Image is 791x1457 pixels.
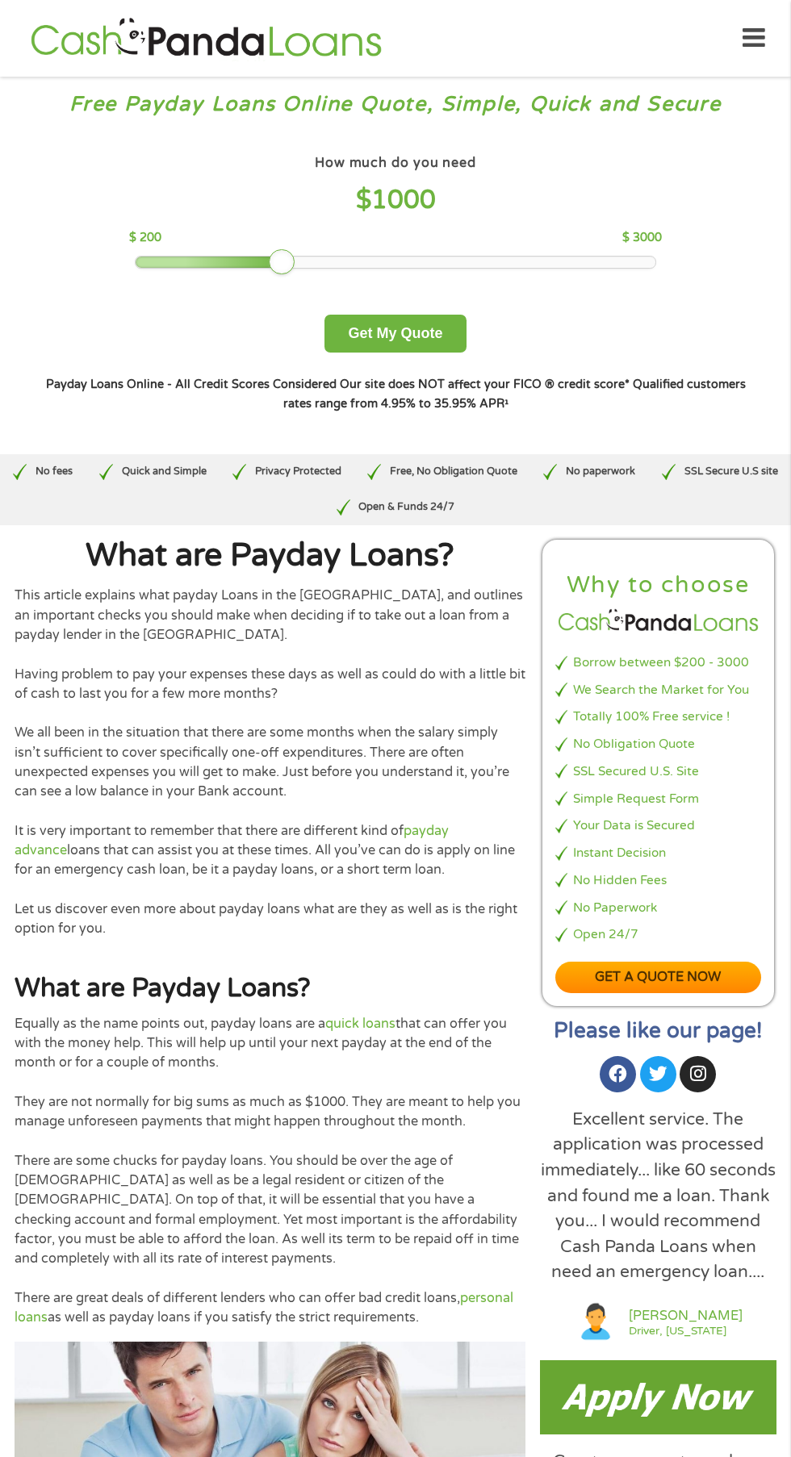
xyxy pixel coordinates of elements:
h4: How much do you need [315,155,476,172]
p: Open & Funds 24/7 [358,499,454,515]
button: Get My Quote [324,315,466,353]
p: It is very important to remember that there are different kind of loans that can assist you at th... [15,821,525,880]
p: Equally as the name points out, payday loans are a that can offer you with the money help. This w... [15,1014,525,1073]
p: Quick and Simple [122,464,207,479]
li: Your Data is Secured [555,816,761,835]
h2: What are Payday Loans? [15,972,525,1005]
h3: Free Payday Loans Online Quote, Simple, Quick and Secure [15,91,776,118]
h2: Please like our page!​ [540,1021,776,1042]
div: Excellent service. The application was processed immediately... like 60 seconds and found me a lo... [540,1107,776,1285]
a: quick loans [325,1016,395,1032]
h4: $ [129,184,661,217]
img: GetLoanNow Logo [26,15,386,61]
strong: Our site does NOT affect your FICO ® credit score* [340,378,630,391]
p: $ 3000 [622,229,662,247]
li: We Search the Market for You [555,681,761,699]
li: Simple Request Form [555,790,761,808]
li: Borrow between $200 - 3000 [555,653,761,672]
img: Payday loans now [540,1360,776,1434]
li: Totally 100% Free service ! [555,708,761,726]
p: SSL Secure U.S site [684,464,778,479]
li: No Obligation Quote [555,735,761,754]
li: No Hidden Fees [555,871,761,890]
p: No fees [36,464,73,479]
p: We all been in the situation that there are some months when the salary simply isn’t sufficient t... [15,723,525,801]
a: [PERSON_NAME] [629,1306,743,1325]
p: Privacy Protected [255,464,341,479]
li: No Paperwork [555,899,761,917]
p: No paperwork [566,464,635,479]
p: There are great deals of different lenders who can offer bad credit loans, as well as payday loan... [15,1288,525,1328]
h1: What are Payday Loans? [15,540,525,572]
p: This article explains what payday Loans in the [GEOGRAPHIC_DATA], and outlines an important check... [15,586,525,645]
p: Free, No Obligation Quote [390,464,517,479]
h2: Why to choose [555,570,761,600]
strong: Qualified customers rates range from 4.95% to 35.95% APR¹ [283,378,746,411]
li: Open 24/7 [555,925,761,944]
p: Let us discover even more about payday loans what are they as well as is the right option for you. [15,900,525,939]
p: There are some chucks for payday loans. You should be over the age of [DEMOGRAPHIC_DATA] as well ... [15,1151,525,1269]
li: Instant Decision [555,844,761,862]
span: 1000 [371,185,436,215]
strong: Payday Loans Online - All Credit Scores Considered [46,378,337,391]
a: Driver, [US_STATE] [629,1325,743,1337]
p: They are not normally for big sums as much as $1000. They are meant to help you manage unforeseen... [15,1092,525,1132]
a: Get a quote now [555,962,761,993]
p: $ 200 [129,229,161,247]
li: SSL Secured U.S. Site [555,762,761,781]
p: Having problem to pay your expenses these days as well as could do with a little bit of cash to l... [15,665,525,704]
